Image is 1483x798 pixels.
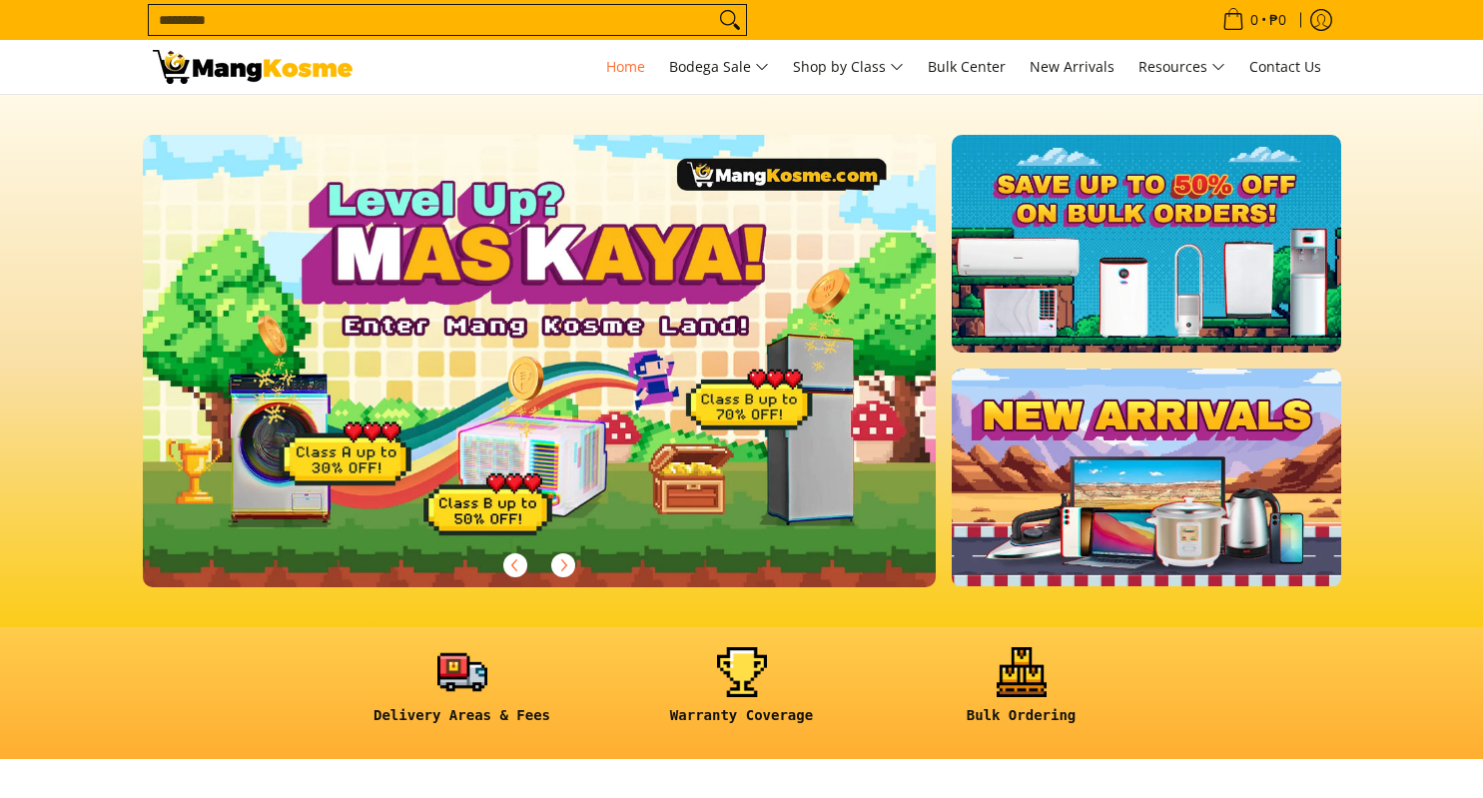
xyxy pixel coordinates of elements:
a: New Arrivals [1020,40,1124,94]
img: Mang Kosme: Your Home Appliances Warehouse Sale Partner! [153,50,353,84]
a: Resources [1128,40,1235,94]
span: New Arrivals [1030,57,1114,76]
span: Contact Us [1249,57,1321,76]
nav: Main Menu [372,40,1331,94]
a: <h6><strong>Delivery Areas & Fees</strong></h6> [333,647,592,740]
a: Home [596,40,655,94]
a: Contact Us [1239,40,1331,94]
button: Next [541,543,585,587]
span: • [1216,9,1292,31]
span: Shop by Class [793,55,904,80]
button: Search [714,5,746,35]
a: <h6><strong>Bulk Ordering</strong></h6> [892,647,1151,740]
button: Previous [493,543,537,587]
span: Bodega Sale [669,55,769,80]
span: 0 [1247,13,1261,27]
span: ₱0 [1266,13,1289,27]
a: Bodega Sale [659,40,779,94]
a: <h6><strong>Warranty Coverage</strong></h6> [612,647,872,740]
a: Shop by Class [783,40,914,94]
span: Resources [1138,55,1225,80]
span: Home [606,57,645,76]
a: Bulk Center [918,40,1016,94]
img: Gaming desktop banner [143,135,937,587]
span: Bulk Center [928,57,1006,76]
